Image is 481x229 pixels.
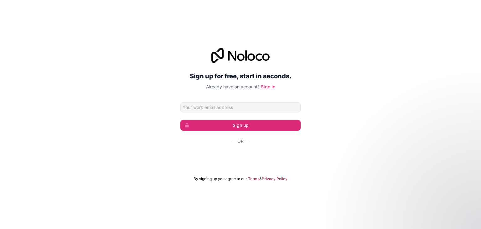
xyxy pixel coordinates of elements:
[180,151,301,165] div: Sign in with Google. Opens in new tab
[180,102,301,112] input: Email address
[262,176,287,181] a: Privacy Policy
[194,176,247,181] span: By signing up you agree to our
[177,151,304,165] iframe: Sign in with Google Button
[180,120,301,131] button: Sign up
[261,84,275,89] a: Sign in
[259,176,262,181] span: &
[206,84,260,89] span: Already have an account?
[248,176,259,181] a: Terms
[237,138,244,144] span: Or
[180,70,301,82] h2: Sign up for free, start in seconds.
